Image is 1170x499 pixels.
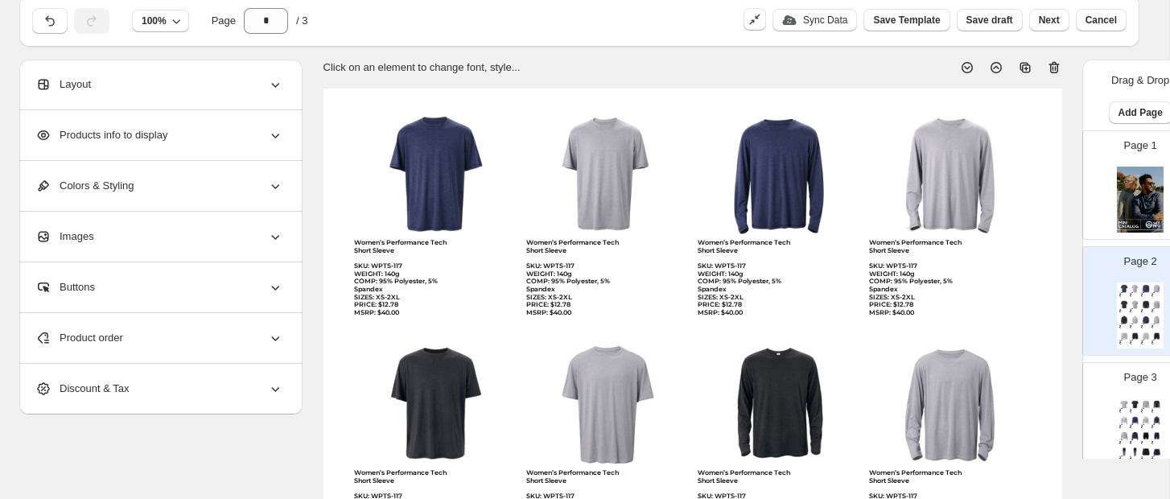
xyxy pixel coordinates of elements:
[1130,431,1140,440] img: primaryImage
[1141,293,1147,297] div: Women’s Performance Tech Short Sleeve SKU: WPTS-117 WEIGHT: 140g COMP: 95% Polyester, 5% Spandex ...
[1141,400,1151,409] img: primaryImage
[1151,440,1157,444] div: Women’s Performance Tech Short Sleeve SKU: WPTS-117 WEIGHT: 140g COMP: 95% Polyester, 5% Spandex ...
[1141,425,1147,429] div: Women’s Performance Tech Short Sleeve SKU: WPTS-117 WEIGHT: 140g COMP: 95% Polyester, 5% Spandex ...
[698,340,859,470] img: primaryImage
[35,279,95,295] span: Buttons
[869,340,1030,470] img: primaryImage
[1124,369,1157,386] p: Page 3
[1119,284,1130,293] img: primaryImage
[1119,400,1130,409] img: primaryImage
[1141,416,1151,425] img: primaryImage
[1119,416,1130,425] img: primaryImage
[1141,300,1151,309] img: primaryImage
[966,14,1013,27] span: Save draft
[1076,9,1127,31] button: Cancel
[1130,416,1140,425] img: primaryImage
[869,109,1030,239] img: primaryImage
[698,239,791,317] div: Women’s Performance Tech Short Sleeve SKU: WPTS-117 WEIGHT: 140g COMP: 95% Polyester, 5% Spandex ...
[1151,456,1157,460] div: Women’s Performance Tech Short Sleeve SKU: WPTS-117 WEIGHT: 140g COMP: 95% Polyester, 5% Spandex ...
[1119,300,1130,309] img: primaryImage
[354,340,515,470] img: primaryImage
[957,9,1023,31] button: Save draft
[1141,409,1147,413] div: Women’s Performance Tech Short Sleeve SKU: WPTS-117 WEIGHT: 140g COMP: 95% Polyester, 5% Spandex ...
[1151,409,1157,413] div: Women’s Performance Tech Short Sleeve SKU: WPTS-117 WEIGHT: 140g COMP: 95% Polyester, 5% Spandex ...
[1130,315,1140,324] img: primaryImage
[1119,431,1130,440] img: primaryImage
[35,229,94,245] span: Images
[1151,447,1162,456] img: primaryImage
[772,9,857,31] button: update_iconSync Data
[1130,440,1135,444] div: Women’s Performance Tech Short Sleeve SKU: WPTS-117 WEIGHT: 140g COMP: 95% Polyester, 5% Spandex ...
[35,381,129,397] span: Discount & Tax
[1141,456,1147,460] div: Women’s Performance Tech Short Sleeve SKU: WPTS-117 WEIGHT: 140g COMP: 95% Polyester, 5% Spandex ...
[526,109,687,239] img: primaryImage
[1151,293,1157,297] div: Women’s Performance Tech Short Sleeve SKU: WPTS-117 WEIGHT: 140g COMP: 95% Polyester, 5% Spandex ...
[526,239,620,317] div: Women’s Performance Tech Short Sleeve SKU: WPTS-117 WEIGHT: 140g COMP: 95% Polyester, 5% Spandex ...
[1119,447,1130,456] img: primaryImage
[1029,9,1069,31] button: Next
[1130,293,1135,297] div: Women’s Performance Tech Short Sleeve SKU: WPTS-117 WEIGHT: 140g COMP: 95% Polyester, 5% Spandex ...
[1130,332,1140,340] img: primaryImage
[1119,309,1125,313] div: Women’s Performance Tech Short Sleeve SKU: WPTS-117 WEIGHT: 140g COMP: 95% Polyester, 5% Spandex ...
[1130,447,1140,456] img: primaryImage
[296,13,307,29] span: / 3
[1124,138,1157,154] p: Page 1
[1141,440,1147,444] div: Women’s Performance Tech Short Sleeve SKU: WPTS-117 WEIGHT: 140g COMP: 95% Polyester, 5% Spandex ...
[212,13,236,29] span: Page
[1151,324,1157,328] div: Women’s Performance Tech Short Sleeve SKU: WPTS-117 WEIGHT: 140g COMP: 95% Polyester, 5% Spandex ...
[1119,425,1125,429] div: Women’s Performance Tech Short Sleeve SKU: WPTS-117 WEIGHT: 140g COMP: 95% Polyester, 5% Spandex ...
[1130,309,1135,313] div: Women’s Performance Tech Short Sleeve SKU: WPTS-117 WEIGHT: 140g COMP: 95% Polyester, 5% Spandex ...
[1119,340,1125,344] div: Women’s Performance Tech Short Sleeve SKU: WPTS-117 WEIGHT: 140g COMP: 95% Polyester, 5% Spandex ...
[1151,309,1157,313] div: Women’s Performance Tech Short Sleeve SKU: WPTS-117 WEIGHT: 140g COMP: 95% Polyester, 5% Spandex ...
[1151,300,1162,309] img: primaryImage
[1151,400,1162,409] img: primaryImage
[1151,284,1162,293] img: primaryImage
[1119,293,1125,297] div: Women’s Performance Tech Short Sleeve SKU: WPTS-117 WEIGHT: 140g COMP: 95% Polyester, 5% Spandex ...
[1130,409,1135,413] div: Women’s Performance Tech Short Sleeve SKU: WPTS-117 WEIGHT: 140g COMP: 95% Polyester, 5% Spandex ...
[1151,431,1162,440] img: primaryImage
[35,76,91,93] span: Layout
[1151,340,1157,344] div: Women’s Performance Tech Short Sleeve SKU: WPTS-117 WEIGHT: 140g COMP: 95% Polyester, 5% Spandex ...
[1086,14,1117,27] span: Cancel
[1151,315,1162,324] img: primaryImage
[869,239,962,317] div: Women’s Performance Tech Short Sleeve SKU: WPTS-117 WEIGHT: 140g COMP: 95% Polyester, 5% Spandex ...
[1119,440,1125,444] div: Women’s Performance Tech Short Sleeve SKU: WPTS-117 WEIGHT: 140g COMP: 95% Polyester, 5% Spandex ...
[1130,340,1135,344] div: Women’s Performance Tech Short Sleeve SKU: WPTS-117 WEIGHT: 140g COMP: 95% Polyester, 5% Spandex ...
[1124,254,1157,270] p: Page 2
[1141,284,1151,293] img: primaryImage
[1130,284,1140,293] img: primaryImage
[1141,340,1147,344] div: Women’s Performance Tech Short Sleeve SKU: WPTS-117 WEIGHT: 140g COMP: 95% Polyester, 5% Spandex ...
[1119,324,1125,328] div: Women’s Performance Tech Short Sleeve SKU: WPTS-117 WEIGHT: 140g COMP: 95% Polyester, 5% Spandex ...
[1151,332,1162,340] img: primaryImage
[35,330,123,346] span: Product order
[698,109,859,239] img: primaryImage
[1039,14,1060,27] span: Next
[1130,300,1140,309] img: primaryImage
[1130,425,1135,429] div: Women’s Performance Tech Short Sleeve SKU: WPTS-117 WEIGHT: 140g COMP: 95% Polyester, 5% Spandex ...
[1141,315,1151,324] img: primaryImage
[1130,400,1140,409] img: primaryImage
[1141,324,1147,328] div: Women’s Performance Tech Short Sleeve SKU: WPTS-117 WEIGHT: 140g COMP: 95% Polyester, 5% Spandex ...
[35,178,134,194] span: Colors & Styling
[1130,456,1135,460] div: Women’s Performance Tech Short Sleeve SKU: WPTS-117 WEIGHT: 140g COMP: 95% Polyester, 5% Spandex ...
[1119,106,1163,119] span: Add Page
[803,14,847,27] p: Sync Data
[1151,416,1162,425] img: primaryImage
[1119,315,1130,324] img: primaryImage
[1151,425,1157,429] div: Women’s Performance Tech Short Sleeve SKU: WPTS-117 WEIGHT: 140g COMP: 95% Polyester, 5% Spandex ...
[1141,332,1151,340] img: primaryImage
[142,14,167,27] span: 100%
[35,127,167,143] span: Products info to display
[354,109,515,239] img: primaryImage
[782,15,797,25] img: update_icon
[323,60,521,76] p: Click on an element to change font, style...
[873,14,940,27] span: Save Template
[1119,456,1125,460] div: Women’s Performance Tech Short Sleeve SKU: WPTS-117 WEIGHT: 140g COMP: 95% Polyester, 5% Spandex ...
[354,239,447,317] div: Women’s Performance Tech Short Sleeve SKU: WPTS-117 WEIGHT: 140g COMP: 95% Polyester, 5% Spandex ...
[1141,447,1151,456] img: primaryImage
[1141,309,1147,313] div: Women’s Performance Tech Short Sleeve SKU: WPTS-117 WEIGHT: 140g COMP: 95% Polyester, 5% Spandex ...
[1119,409,1125,413] div: Women’s Performance Tech Short Sleeve SKU: WPTS-117 WEIGHT: 140g COMP: 95% Polyester, 5% Spandex ...
[1111,72,1169,89] p: Drag & Drop
[526,340,687,470] img: primaryImage
[132,10,189,32] button: 100%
